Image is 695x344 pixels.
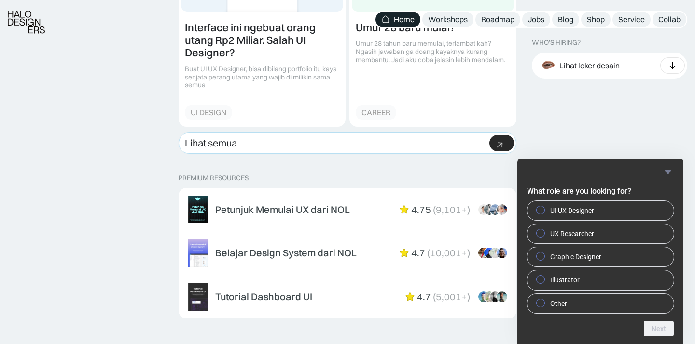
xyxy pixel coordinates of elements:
div: Service [618,14,645,25]
div: 4.7 [417,291,431,303]
div: Blog [558,14,573,25]
div: Belajar Design System dari NOL [215,247,357,259]
span: Other [550,299,567,308]
div: 10,001+ [430,247,467,259]
a: Roadmap [475,12,520,27]
div: 4.75 [411,204,431,215]
div: 4.7 [411,247,425,259]
a: Blog [552,12,579,27]
div: Petunjuk Memulai UX dari NOL [215,204,350,215]
div: Shop [587,14,605,25]
div: ) [467,204,470,215]
div: Jobs [528,14,544,25]
a: Service [612,12,651,27]
a: Home [375,12,420,27]
div: Home [394,14,415,25]
div: 9,101+ [436,204,467,215]
div: Lihat semua [185,137,237,149]
a: Lihat semua [179,132,516,154]
div: Collab [658,14,681,25]
div: What role are you looking for? [527,201,674,313]
span: UX Researcher [550,229,594,238]
button: Hide survey [662,166,674,178]
div: Lihat loker desain [559,60,620,70]
span: Graphic Designer [550,252,601,262]
div: ( [433,204,436,215]
div: Roadmap [481,14,514,25]
a: Tutorial Dashboard UI4.7(5,001+) [181,277,514,317]
h2: What role are you looking for? [527,185,674,197]
div: 5,001+ [436,291,467,303]
div: What role are you looking for? [527,166,674,336]
button: Next question [644,321,674,336]
div: Tutorial Dashboard UI [215,291,312,303]
a: Shop [581,12,611,27]
div: ( [433,291,436,303]
a: Collab [653,12,686,27]
span: UI UX Designer [550,206,594,215]
a: Jobs [522,12,550,27]
a: Workshops [422,12,473,27]
p: PREMIUM RESOURCES [179,174,516,182]
div: Workshops [428,14,468,25]
a: Belajar Design System dari NOL4.7(10,001+) [181,233,514,273]
div: ( [427,247,430,259]
span: Illustrator [550,275,580,285]
div: WHO’S HIRING? [532,39,581,47]
div: ) [467,247,470,259]
div: ) [467,291,470,303]
a: Petunjuk Memulai UX dari NOL4.75(9,101+) [181,190,514,229]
